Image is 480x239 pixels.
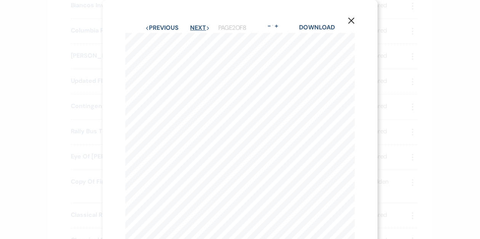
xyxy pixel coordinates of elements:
button: Previous [145,25,178,31]
button: + [273,23,279,29]
p: Page 2 of 8 [218,23,246,33]
button: Next [190,25,210,31]
button: - [266,23,272,29]
a: Download [299,23,334,31]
